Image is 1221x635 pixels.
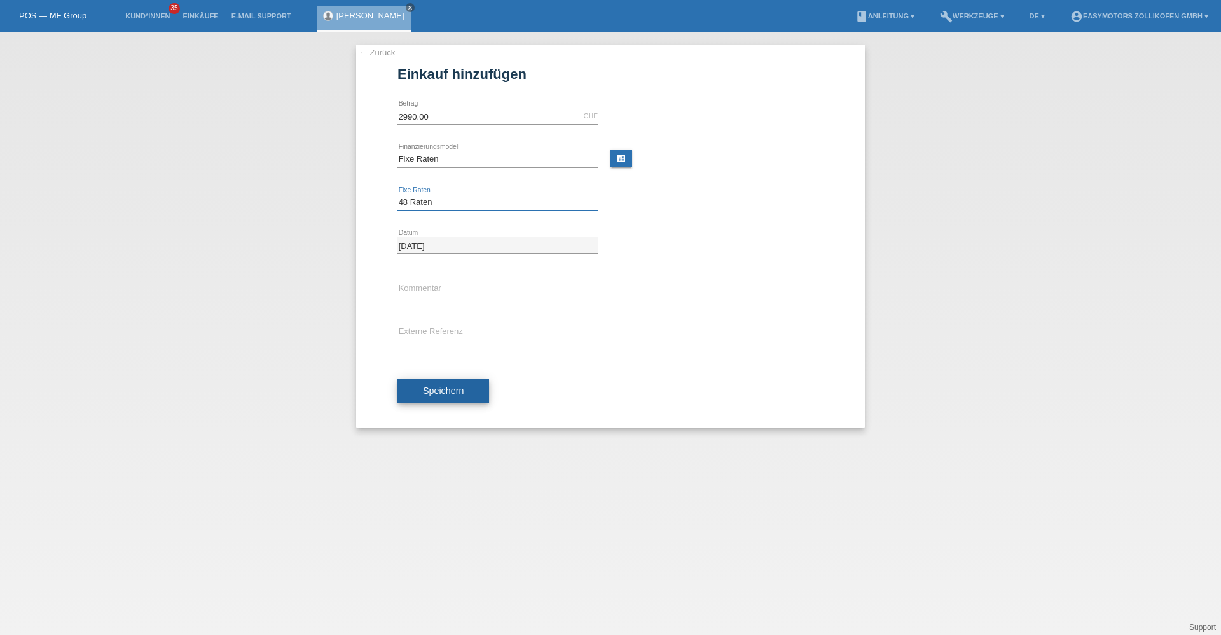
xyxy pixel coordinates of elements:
[336,11,404,20] a: [PERSON_NAME]
[855,10,868,23] i: book
[610,150,632,167] a: calculate
[225,12,298,20] a: E-Mail Support
[1023,12,1051,20] a: DE ▾
[169,3,180,14] span: 35
[176,12,224,20] a: Einkäufe
[1064,12,1215,20] a: account_circleEasymotors Zollikofen GmbH ▾
[849,12,921,20] a: bookAnleitung ▾
[397,379,489,403] button: Speichern
[423,386,464,396] span: Speichern
[397,66,824,82] h1: Einkauf hinzufügen
[616,153,626,164] i: calculate
[359,48,395,57] a: ← Zurück
[583,112,598,120] div: CHF
[934,12,1011,20] a: buildWerkzeuge ▾
[19,11,86,20] a: POS — MF Group
[940,10,953,23] i: build
[407,4,413,11] i: close
[119,12,176,20] a: Kund*innen
[1189,623,1216,632] a: Support
[1070,10,1083,23] i: account_circle
[406,3,415,12] a: close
